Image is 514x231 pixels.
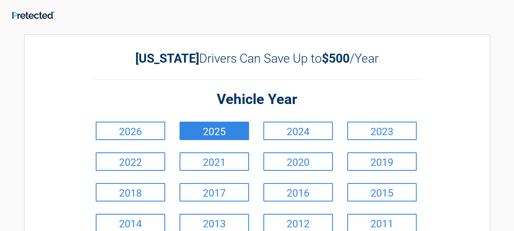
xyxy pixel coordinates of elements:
a: 2024 [263,122,333,140]
h2: Drivers Can Save Up to /Year [94,51,421,66]
a: 2017 [180,183,249,202]
a: 2022 [96,152,165,171]
a: 2015 [347,183,417,202]
a: 2018 [96,183,165,202]
a: 2021 [180,152,249,171]
a: 2019 [347,152,417,171]
h2: Vehicle Year [94,90,421,109]
a: 2026 [96,122,165,140]
b: $500 [322,51,350,66]
a: 2025 [180,122,249,140]
a: 2016 [263,183,333,202]
a: 2020 [263,152,333,171]
a: 2023 [347,122,417,140]
img: Main Logo [12,11,54,19]
b: [US_STATE] [135,51,199,66]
